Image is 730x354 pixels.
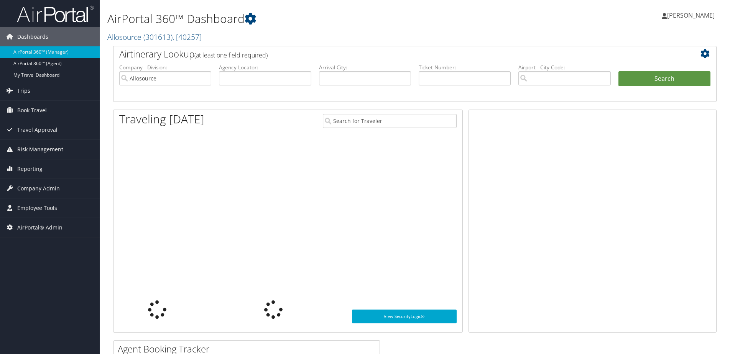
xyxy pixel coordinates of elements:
label: Ticket Number: [419,64,511,71]
span: (at least one field required) [194,51,268,59]
span: Company Admin [17,179,60,198]
a: [PERSON_NAME] [662,4,722,27]
label: Company - Division: [119,64,211,71]
img: airportal-logo.png [17,5,94,23]
span: [PERSON_NAME] [667,11,715,20]
span: , [ 40257 ] [173,32,202,42]
span: AirPortal® Admin [17,218,62,237]
a: Allosource [107,32,202,42]
span: Travel Approval [17,120,58,139]
h1: AirPortal 360™ Dashboard [107,11,517,27]
input: Search for Traveler [323,114,457,128]
a: View SecurityLogic® [352,310,457,323]
button: Search [618,71,710,87]
span: Risk Management [17,140,63,159]
span: Reporting [17,159,43,179]
label: Arrival City: [319,64,411,71]
h2: Airtinerary Lookup [119,48,660,61]
span: Book Travel [17,101,47,120]
label: Agency Locator: [219,64,311,71]
label: Airport - City Code: [518,64,610,71]
span: Employee Tools [17,198,57,218]
span: Dashboards [17,27,48,46]
span: Trips [17,81,30,100]
h1: Traveling [DATE] [119,111,204,127]
span: ( 301613 ) [143,32,173,42]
